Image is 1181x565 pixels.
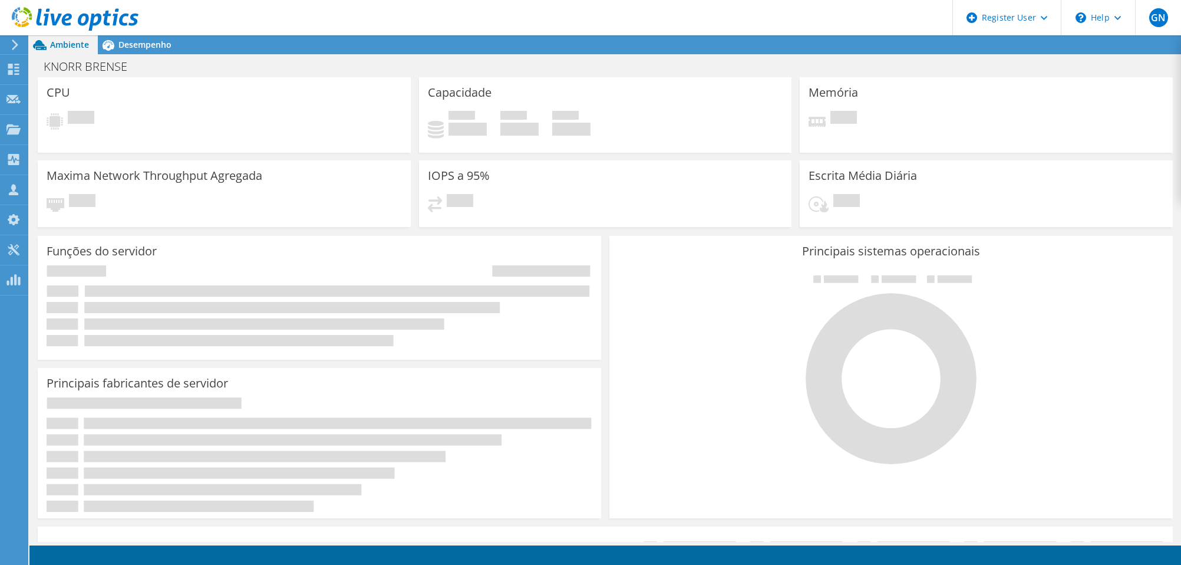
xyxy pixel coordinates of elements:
[500,123,539,136] h4: 0 GiB
[428,169,490,182] h3: IOPS a 95%
[448,123,487,136] h4: 0 GiB
[552,111,579,123] span: Total
[809,169,917,182] h3: Escrita Média Diária
[447,194,473,210] span: Pendente
[118,39,171,50] span: Desempenho
[69,194,95,210] span: Pendente
[47,377,228,390] h3: Principais fabricantes de servidor
[38,60,146,73] h1: KNORR BRENSE
[830,111,857,127] span: Pendente
[618,245,1164,258] h3: Principais sistemas operacionais
[500,111,527,123] span: Disponível
[552,123,590,136] h4: 0 GiB
[448,111,475,123] span: Usado
[428,86,491,99] h3: Capacidade
[809,86,858,99] h3: Memória
[1076,12,1086,23] svg: \n
[47,86,70,99] h3: CPU
[833,194,860,210] span: Pendente
[47,245,157,258] h3: Funções do servidor
[47,169,262,182] h3: Maxima Network Throughput Agregada
[68,111,94,127] span: Pendente
[50,39,89,50] span: Ambiente
[1149,8,1168,27] span: GN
